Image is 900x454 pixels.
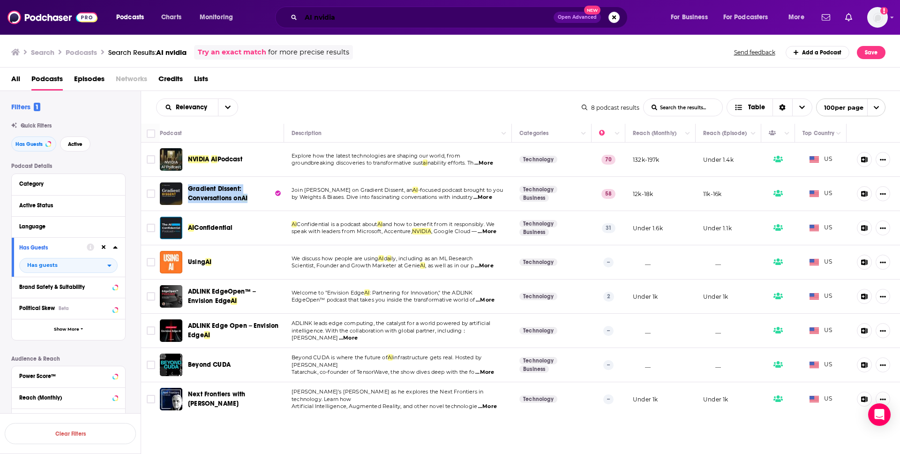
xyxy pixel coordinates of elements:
[66,48,97,57] h3: Podcasts
[292,128,322,139] div: Description
[633,293,658,301] p: Under 1k
[558,15,597,20] span: Open Advanced
[427,159,473,166] span: nability efforts. Th
[810,223,832,233] span: US
[387,255,391,262] span: ai
[160,148,182,171] a: NVIDIA AI Podcast
[217,155,242,163] span: Podcast
[19,392,118,403] button: Reach (Monthly)
[60,136,90,151] button: Active
[116,11,144,24] span: Podcasts
[108,48,187,57] div: Search Results:
[671,11,708,24] span: For Business
[160,251,182,273] a: Using AI
[116,71,147,91] span: Networks
[12,319,125,340] button: Show More
[160,354,182,376] img: Beyond CUDA
[194,71,208,91] span: Lists
[200,11,233,24] span: Monitoring
[11,163,126,169] p: Podcast Details
[147,189,155,198] span: Toggle select row
[703,190,721,198] p: 11k-16k
[160,388,182,410] a: Next Frontiers with Ken Glass
[188,360,231,370] a: Beyond CUDA
[810,257,832,267] span: US
[391,255,472,262] span: ly, including as an ML Research
[160,319,182,342] img: ADLINK Edge Open－Envision Edge AI
[188,361,231,369] span: Beyond CUDA
[158,71,183,91] a: Credits
[703,224,732,232] p: Under 1.1k
[21,122,52,129] span: Quick Filters
[519,128,548,139] div: Categories
[19,258,118,273] button: open menu
[292,152,460,159] span: Explore how the latest technologies are shaping our world, from
[15,142,43,147] span: Has Guests
[601,155,615,164] p: 70
[161,11,181,24] span: Charts
[377,221,382,227] span: AI
[519,258,557,266] a: Technology
[292,320,490,326] span: ADLINK leads edge computing, the catalyst for a world powered by artificial
[664,10,720,25] button: open menu
[857,46,885,59] button: Save
[876,323,890,338] button: Show More Button
[810,292,832,301] span: US
[19,284,110,290] div: Brand Safety & Suitability
[731,48,778,56] button: Send feedback
[519,228,549,236] a: Business
[633,327,651,335] p: __
[188,223,232,233] a: AIConfidential
[284,7,637,28] div: Search podcasts, credits, & more...
[292,194,472,200] span: by Weights & Biases. Dive into fascinating conversations with industry
[188,390,281,409] a: Next Frontiers with [PERSON_NAME]
[339,334,358,342] span: ...More
[74,71,105,91] span: Episodes
[147,292,155,301] span: Toggle select row
[157,104,218,111] button: open menu
[19,370,118,382] button: Power Score™
[412,228,431,235] span: NVIDIA
[19,281,118,293] button: Brand Safety & Suitability
[160,285,182,308] img: ADLINK EdgeOpen™－Envision Edge AI
[817,100,863,115] span: 100 per page
[292,403,477,409] span: Artificial Intelligence, Augmented Reality, and other novel technologie
[703,361,721,369] p: __
[160,217,182,239] img: AI Confidential
[703,327,721,335] p: __
[420,262,425,269] span: AI
[19,244,81,251] div: Has Guests
[370,289,473,296] span: : Partnering for Innovation," the ADLINK
[633,128,676,139] div: Reach (Monthly)
[108,48,187,57] a: Search Results:AI nvidia
[519,365,549,373] a: Business
[519,395,557,403] a: Technology
[867,7,888,28] img: User Profile
[423,159,427,166] span: ai
[160,182,182,205] a: Gradient Dissent: Conversations on AI
[727,98,812,116] button: Choose View
[31,48,54,57] h3: Search
[703,156,734,164] p: Under 1.4k
[868,403,891,426] div: Open Intercom Messenger
[876,186,890,201] button: Show More Button
[786,46,850,59] a: Add a Podcast
[633,258,651,266] p: __
[292,296,475,303] span: EdgeOpen™ podcast that takes you inside the transformative world of
[292,187,412,193] span: Join [PERSON_NAME] on Gradient Dissent, an
[603,360,614,370] p: --
[682,128,693,139] button: Column Actions
[810,326,832,335] span: US
[19,305,55,311] span: Political Skew
[478,403,497,410] span: ...More
[19,302,118,314] button: Political SkewBeta
[27,263,58,268] span: Has guests
[818,9,834,25] a: Show notifications dropdown
[876,255,890,270] button: Show More Button
[876,152,890,167] button: Show More Button
[297,221,377,227] span: Confidential is a podcast about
